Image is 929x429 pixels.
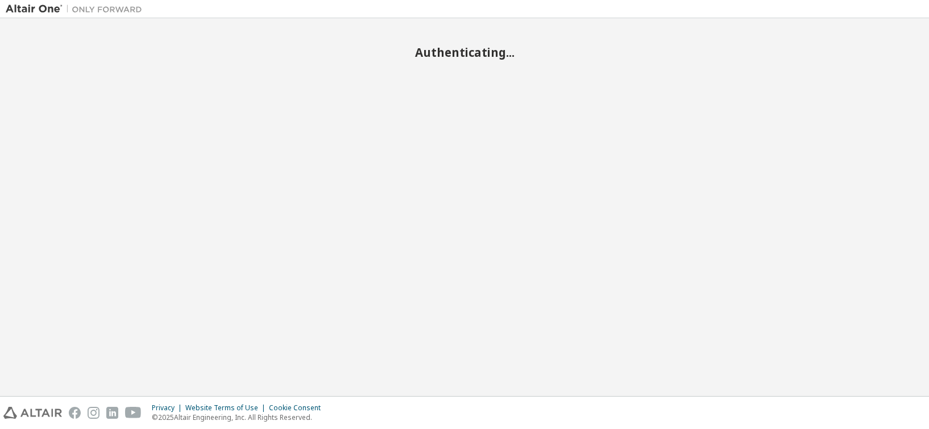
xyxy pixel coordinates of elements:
[69,407,81,419] img: facebook.svg
[152,413,327,422] p: © 2025 Altair Engineering, Inc. All Rights Reserved.
[6,3,148,15] img: Altair One
[88,407,99,419] img: instagram.svg
[152,403,185,413] div: Privacy
[125,407,142,419] img: youtube.svg
[106,407,118,419] img: linkedin.svg
[3,407,62,419] img: altair_logo.svg
[269,403,327,413] div: Cookie Consent
[185,403,269,413] div: Website Terms of Use
[6,45,923,60] h2: Authenticating...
